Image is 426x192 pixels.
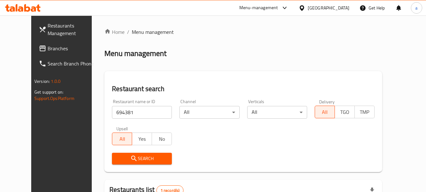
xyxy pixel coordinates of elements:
label: Upsell [116,126,128,131]
div: All [247,106,307,119]
span: All [318,108,332,117]
a: Search Branch Phone [34,56,102,71]
button: All [315,106,335,118]
span: Branches [48,45,97,52]
span: TGO [337,108,352,117]
input: Search for restaurant name or ID.. [112,106,172,119]
a: Support.OpsPlatform [34,94,74,102]
a: Home [104,28,125,36]
span: Menu management [132,28,174,36]
button: All [112,133,132,145]
li: / [127,28,129,36]
span: Version: [34,77,50,85]
button: Search [112,153,172,164]
a: Branches [34,41,102,56]
div: All [179,106,239,119]
span: 1.0.0 [51,77,61,85]
button: No [152,133,172,145]
span: Get support on: [34,88,63,96]
span: Search Branch Phone [48,60,97,67]
button: TGO [335,106,355,118]
span: TMP [357,108,372,117]
span: No [155,134,169,144]
label: Delivery [319,99,335,104]
button: Yes [132,133,152,145]
button: TMP [354,106,375,118]
nav: breadcrumb [104,28,382,36]
span: Restaurants Management [48,22,97,37]
a: Restaurants Management [34,18,102,41]
span: Search [117,155,167,163]
span: Yes [135,134,149,144]
h2: Restaurant search [112,84,375,94]
div: [GEOGRAPHIC_DATA] [308,4,349,11]
span: All [115,134,130,144]
span: a [415,4,417,11]
h2: Menu management [104,48,166,59]
div: Menu-management [239,4,278,12]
